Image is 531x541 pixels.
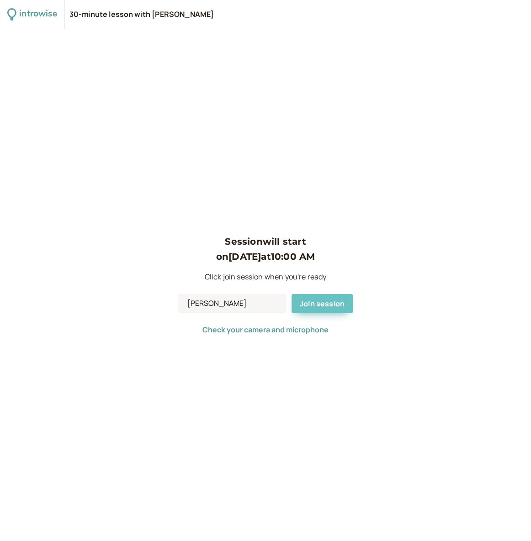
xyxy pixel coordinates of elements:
div: introwise [19,7,57,21]
span: Check your camera and microphone [202,325,329,335]
input: Your Name [178,294,286,313]
button: Join session [292,294,353,313]
span: Join session [300,299,345,309]
h3: Session will start on [DATE] at 10:00 AM [178,234,353,264]
p: Click join session when you're ready [178,271,353,283]
div: 30-minute lesson with [PERSON_NAME] [69,10,214,20]
button: Check your camera and microphone [202,326,329,334]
